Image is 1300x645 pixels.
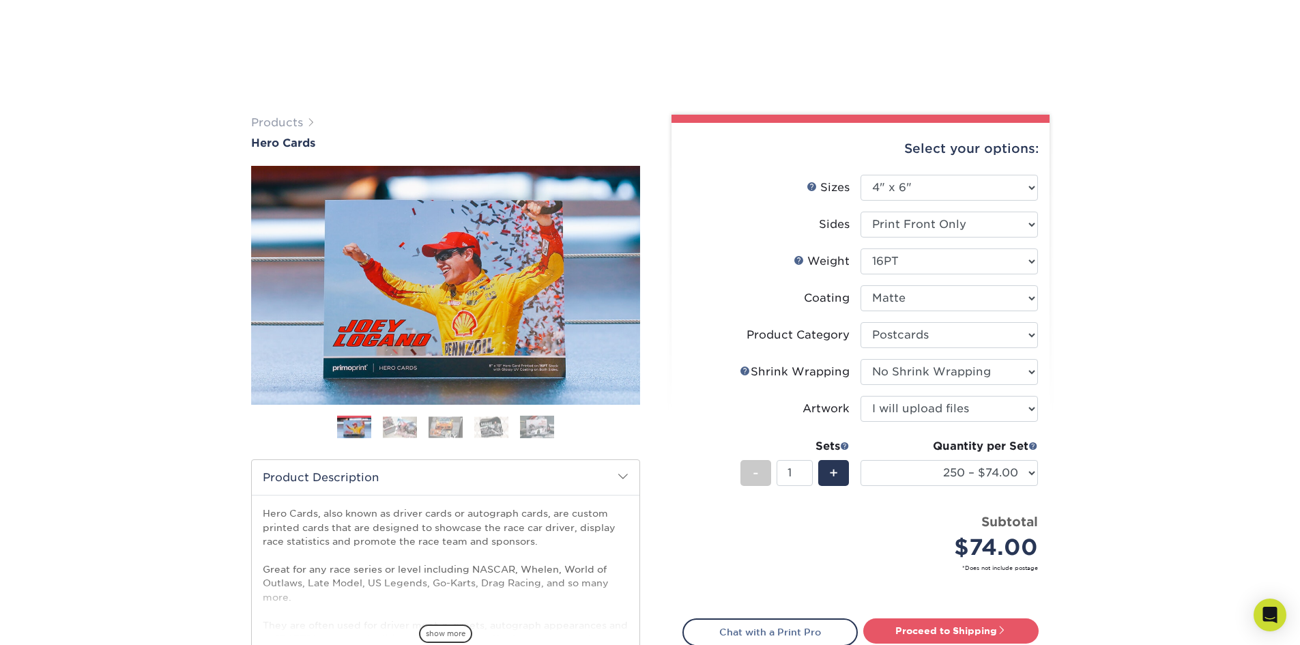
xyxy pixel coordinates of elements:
[829,463,838,483] span: +
[794,253,850,270] div: Weight
[861,438,1038,455] div: Quantity per Set
[251,116,303,129] a: Products
[251,137,640,149] a: Hero Cards
[807,180,850,196] div: Sizes
[419,625,472,643] span: show more
[747,327,850,343] div: Product Category
[520,415,554,439] img: Hero Cards 05
[1254,599,1286,631] div: Open Intercom Messenger
[981,514,1038,529] strong: Subtotal
[863,618,1039,643] a: Proceed to Shipping
[682,123,1039,175] div: Select your options:
[803,401,850,417] div: Artwork
[337,418,371,439] img: Hero Cards 01
[740,438,850,455] div: Sets
[871,531,1038,564] div: $74.00
[429,416,463,438] img: Hero Cards 03
[474,416,508,438] img: Hero Cards 04
[804,290,850,306] div: Coating
[740,364,850,380] div: Shrink Wrapping
[251,163,640,407] img: Hero Cards 01
[819,216,850,233] div: Sides
[252,460,639,495] h2: Product Description
[693,564,1038,572] small: *Does not include postage
[753,463,759,483] span: -
[383,416,417,438] img: Hero Cards 02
